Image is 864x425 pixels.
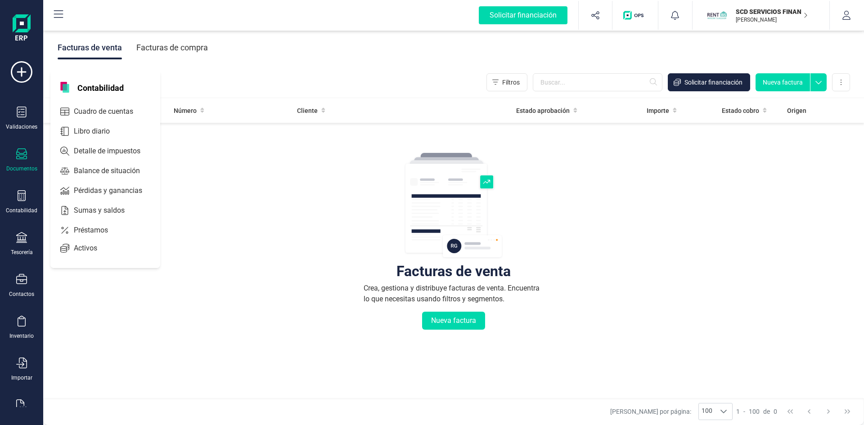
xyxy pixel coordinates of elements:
img: SC [707,5,727,25]
button: Last Page [839,403,856,420]
span: 0 [774,407,777,416]
input: Buscar... [533,73,662,91]
button: Filtros [486,73,527,91]
span: Balance de situación [70,166,156,176]
div: Solicitar financiación [479,6,567,24]
span: Detalle de impuestos [70,146,157,157]
div: Facturas de venta [58,36,122,59]
button: SCSCD SERVICIOS FINANCIEROS SL[PERSON_NAME] [703,1,819,30]
button: Nueva factura [422,312,485,330]
p: SCD SERVICIOS FINANCIEROS SL [736,7,808,16]
button: Solicitar financiación [468,1,578,30]
span: 1 [736,407,740,416]
div: Contabilidad [6,207,37,214]
span: Estado cobro [722,106,759,115]
button: Logo de OPS [618,1,652,30]
div: Crea, gestiona y distribuye facturas de venta. Encuentra lo que necesitas usando filtros y segmen... [364,283,544,304]
span: Préstamos [70,225,124,236]
span: Estado aprobación [516,106,570,115]
span: Solicitar financiación [684,78,742,87]
span: Número [174,106,197,115]
span: de [763,407,770,416]
div: Tesorería [11,249,33,256]
button: Next Page [820,403,837,420]
span: Contabilidad [72,82,129,93]
div: Validaciones [6,123,37,130]
img: img-empty-table.svg [404,152,503,259]
div: Contactos [9,291,34,298]
button: Nueva factura [756,73,810,91]
span: Cuadro de cuentas [70,106,149,117]
span: Libro diario [70,126,126,137]
span: 100 [699,403,715,420]
div: Importar [11,374,32,381]
p: [PERSON_NAME] [736,16,808,23]
div: Facturas de venta [396,267,511,276]
button: Solicitar financiación [668,73,750,91]
div: - [736,407,777,416]
div: Documentos [6,165,37,172]
button: First Page [782,403,799,420]
div: Inventario [9,332,34,340]
img: Logo Finanedi [13,14,31,43]
span: Importe [647,106,669,115]
img: Logo de OPS [623,11,647,20]
span: Cliente [297,106,318,115]
span: Origen [787,106,806,115]
button: Previous Page [801,403,818,420]
span: 100 [749,407,760,416]
span: Activos [70,243,113,254]
span: Sumas y saldos [70,205,141,216]
div: Facturas de compra [136,36,208,59]
div: [PERSON_NAME] por página: [610,403,733,420]
span: Pérdidas y ganancias [70,185,158,196]
span: Filtros [502,78,520,87]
